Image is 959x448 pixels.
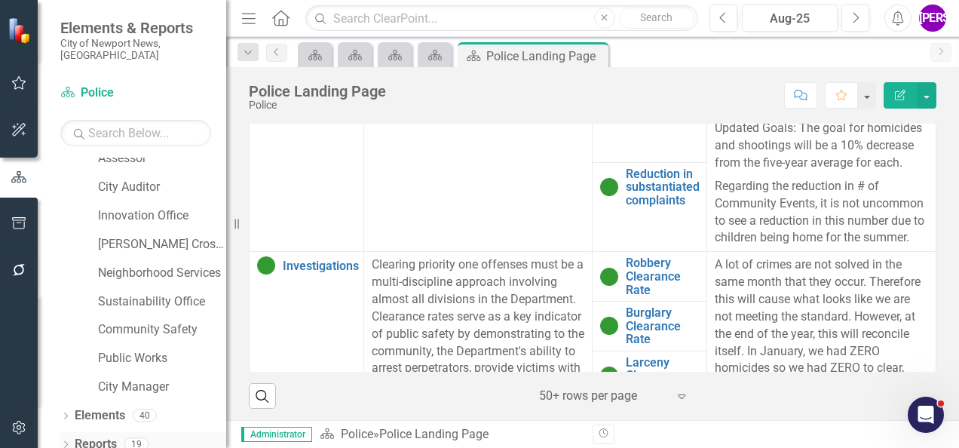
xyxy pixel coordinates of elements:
td: Double-Click to Edit Right Click for Context Menu [593,162,707,252]
div: Police Landing Page [379,427,489,441]
span: Administrator [241,427,312,442]
a: Community Safety [98,321,226,339]
input: Search Below... [60,120,211,146]
td: Double-Click to Edit Right Click for Context Menu [593,351,707,400]
a: Burglary Clearance Rate [626,306,699,346]
div: » [320,426,581,443]
button: Aug-25 [742,5,838,32]
a: Police [341,427,373,441]
span: Elements & Reports [60,19,211,37]
span: Search [640,11,673,23]
div: Police Landing Page [249,83,386,100]
td: Double-Click to Edit Right Click for Context Menu [593,302,707,351]
td: Double-Click to Edit Right Click for Context Menu [593,252,707,302]
a: Police [60,84,211,102]
button: [PERSON_NAME] [919,5,946,32]
img: On Target [257,256,275,275]
img: On Target [600,317,618,335]
input: Search ClearPoint... [305,5,698,32]
a: [PERSON_NAME] Crossing [98,236,226,253]
p: Clearing priority one offenses must be a multi-discipline approach involving almost all divisions... [372,256,585,412]
iframe: Intercom live chat [908,397,944,433]
a: Robbery Clearance Rate [626,256,699,296]
a: City Auditor [98,179,226,196]
img: ClearPoint Strategy [8,17,34,44]
img: On Target [600,268,618,286]
p: A lot of crimes are not solved in the same month that they occur. Therefore this will cause what ... [715,256,928,415]
a: Assessor [98,150,226,167]
a: Neighborhood Services [98,265,226,282]
div: Aug-25 [747,10,832,28]
button: Search [619,8,694,29]
a: City Manager [98,379,226,396]
p: Regarding the reduction in # of Community Events, it is not uncommon to see a reduction in this n... [715,175,928,247]
a: Larceny Clearance Rates [626,356,699,396]
a: Public Works [98,350,226,367]
a: Innovation Office [98,207,226,225]
div: Police Landing Page [486,47,605,66]
img: On Target [600,367,618,385]
img: On Target [600,178,618,196]
div: Police [249,100,386,111]
div: 40 [133,410,157,422]
p: Updated Goals: The goal for homicides and shootings will be a 10% decrease from the five-year ave... [715,117,928,175]
small: City of Newport News, [GEOGRAPHIC_DATA] [60,37,211,62]
a: Investigations [283,259,359,273]
a: Sustainability Office [98,293,226,311]
a: Elements [75,407,125,425]
a: Reduction in substantiated complaints [626,167,700,207]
